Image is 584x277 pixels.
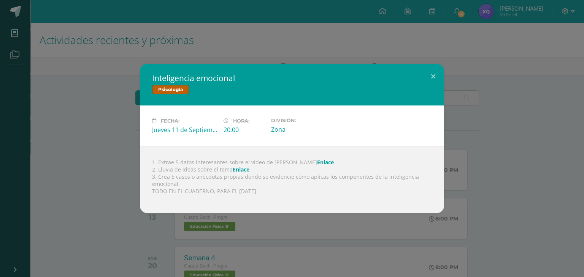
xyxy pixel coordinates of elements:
[422,64,444,90] button: Close (Esc)
[140,146,444,213] div: 1. Extrae 5 datos interesantes sobre el video de [PERSON_NAME] 2. Lluvia de ideas sobre el tema 3...
[317,159,334,166] a: Enlace
[233,166,249,173] a: Enlace
[161,118,179,124] span: Fecha:
[224,126,265,134] div: 20:00
[152,85,189,94] span: Psicología
[271,125,336,134] div: Zona
[233,118,249,124] span: Hora:
[152,73,432,83] h2: Inteligencia emocional
[152,126,217,134] div: Jueves 11 de Septiembre
[271,118,336,123] label: División:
